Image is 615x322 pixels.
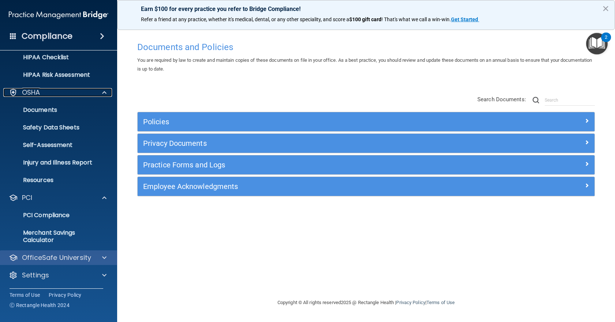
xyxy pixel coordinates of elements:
div: 2 [605,37,607,47]
p: OfficeSafe University [22,253,91,262]
a: Employee Acknowledgments [143,181,589,192]
a: Privacy Documents [143,137,589,149]
p: Self-Assessment [5,141,105,149]
div: Copyright © All rights reserved 2025 @ Rectangle Health | | [232,291,500,314]
p: PCI Compliance [5,212,105,219]
a: PCI [9,193,107,202]
input: Search [545,95,595,106]
strong: $100 gift card [349,16,381,22]
p: Merchant Savings Calculator [5,229,105,244]
p: Injury and Illness Report [5,159,105,166]
a: Terms of Use [10,291,40,299]
a: Practice Forms and Logs [143,159,589,171]
span: Search Documents: [477,96,526,103]
img: PMB logo [9,8,108,22]
a: OSHA [9,88,107,97]
h5: Employee Acknowledgments [143,182,475,190]
p: Safety Data Sheets [5,124,105,131]
p: HIPAA Checklist [5,54,105,61]
a: Privacy Policy [396,300,425,305]
p: PCI [22,193,32,202]
p: Documents [5,106,105,114]
a: Privacy Policy [49,291,82,299]
p: Earn $100 for every practice you refer to Bridge Compliance! [141,5,591,12]
a: OfficeSafe University [9,253,107,262]
h4: Documents and Policies [137,42,595,52]
span: Ⓒ Rectangle Health 2024 [10,302,70,309]
img: ic-search.3b580494.png [533,97,539,103]
h5: Practice Forms and Logs [143,161,475,169]
h5: Policies [143,118,475,126]
button: Close [602,3,609,14]
a: Terms of Use [426,300,455,305]
span: Refer a friend at any practice, whether it's medical, dental, or any other speciality, and score a [141,16,349,22]
a: Get Started [451,16,479,22]
a: Settings [9,271,107,280]
strong: Get Started [451,16,478,22]
a: Policies [143,116,589,128]
p: OSHA [22,88,40,97]
h4: Compliance [22,31,72,41]
p: HIPAA Risk Assessment [5,71,105,79]
h5: Privacy Documents [143,139,475,147]
span: ! That's what we call a win-win. [381,16,451,22]
p: Resources [5,177,105,184]
button: Open Resource Center, 2 new notifications [586,33,608,54]
span: You are required by law to create and maintain copies of these documents on file in your office. ... [137,57,592,72]
p: Settings [22,271,49,280]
